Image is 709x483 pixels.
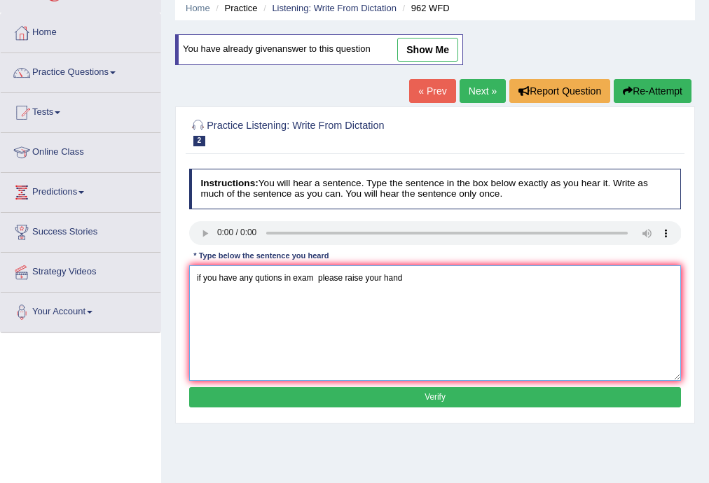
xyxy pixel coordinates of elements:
a: Tests [1,93,160,128]
a: Success Stories [1,213,160,248]
a: Listening: Write From Dictation [272,3,397,13]
a: « Prev [409,79,455,103]
button: Verify [189,387,682,407]
div: * Type below the sentence you heard [189,251,333,262]
a: Online Class [1,133,160,168]
b: Instructions: [200,178,258,188]
a: Home [186,3,210,13]
div: You have already given answer to this question [175,34,463,65]
a: show me [397,38,458,62]
a: Predictions [1,173,160,208]
a: Home [1,13,160,48]
h2: Practice Listening: Write From Dictation [189,117,495,146]
a: Strategy Videos [1,253,160,288]
span: 2 [193,136,206,146]
a: Next » [460,79,506,103]
li: 962 WFD [399,1,450,15]
h4: You will hear a sentence. Type the sentence in the box below exactly as you hear it. Write as muc... [189,169,682,209]
a: Practice Questions [1,53,160,88]
button: Re-Attempt [614,79,691,103]
button: Report Question [509,79,610,103]
li: Practice [212,1,257,15]
a: Your Account [1,293,160,328]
